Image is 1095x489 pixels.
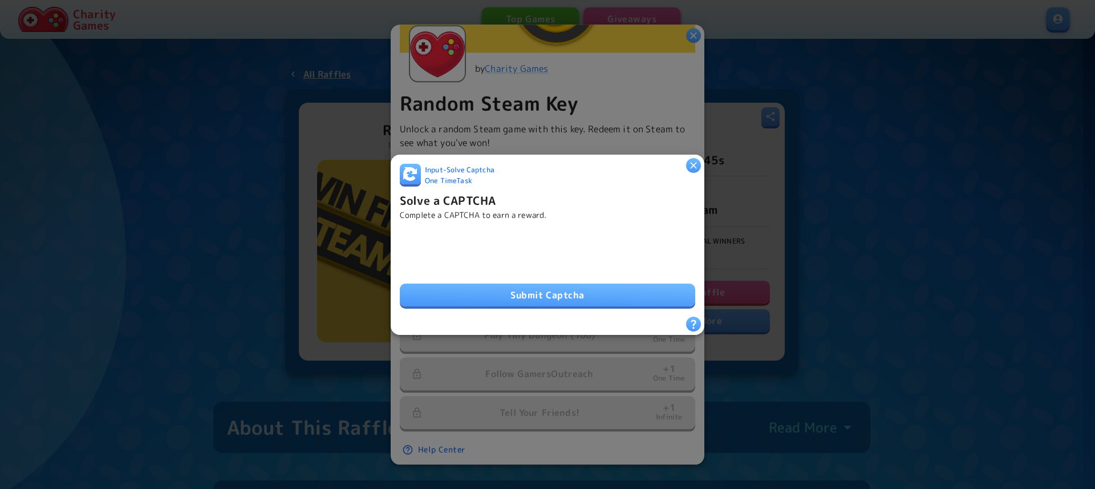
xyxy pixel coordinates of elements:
h6: Solve a CAPTCHA [400,191,496,209]
span: Input - Solve Captcha [425,165,494,176]
p: Complete a CAPTCHA to earn a reward. [400,209,546,220]
span: One Time Task [425,176,472,187]
button: Submit Captcha [400,284,695,306]
iframe: reCAPTCHA [400,230,573,274]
